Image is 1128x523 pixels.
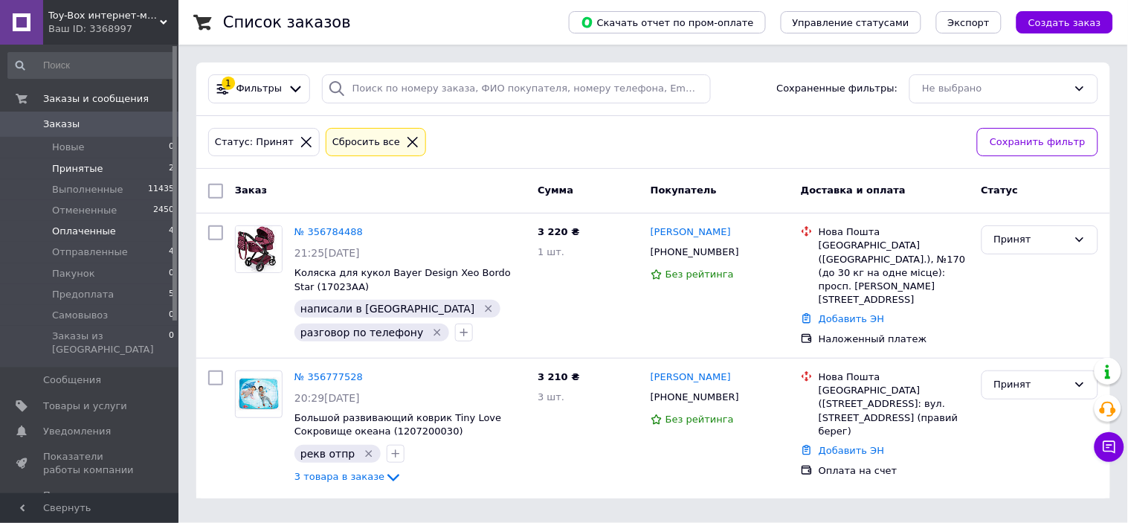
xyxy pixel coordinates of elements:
span: 21:25[DATE] [294,247,360,259]
button: Чат с покупателем [1095,432,1124,462]
img: Фото товару [236,226,282,272]
span: Без рейтинга [665,269,734,280]
button: Создать заказ [1016,11,1113,33]
span: Скачать отчет по пром-оплате [581,16,754,29]
span: 0 [169,267,174,280]
span: 4 [169,225,174,238]
div: Нова Пошта [819,225,970,239]
div: Принят [994,232,1068,248]
span: Сохранить фильтр [990,135,1086,150]
img: Фото товару [236,377,282,412]
span: Товары и услуги [43,400,127,413]
span: Сохраненные фильтры: [777,82,898,96]
div: [PHONE_NUMBER] [648,243,742,262]
span: Экспорт [948,17,990,28]
span: Самовывоз [52,309,108,322]
div: Ваш ID: 3368997 [48,22,178,36]
button: Скачать отчет по пром-оплате [569,11,766,33]
span: 3 шт. [538,391,564,402]
a: Коляска для кукол Bayer Design Xeo Bordo Star (17023AA) [294,267,511,292]
a: [PERSON_NAME] [651,225,731,240]
span: 3 210 ₴ [538,371,579,382]
span: Показатели работы компании [43,450,138,477]
span: 0 [169,309,174,322]
span: Сумма [538,185,573,196]
span: Выполненные [52,183,123,196]
div: Принят [994,377,1068,393]
span: 2450 [153,204,174,217]
div: Оплата на счет [819,464,970,478]
span: Пакунок [52,267,95,280]
span: 2 [169,162,174,176]
a: Создать заказ [1002,16,1113,28]
span: Без рейтинга [665,414,734,425]
span: 3 товара в заказе [294,472,384,483]
span: Оплаченные [52,225,116,238]
span: 3 220 ₴ [538,226,579,237]
span: Фильтры [236,82,283,96]
button: Управление статусами [781,11,921,33]
span: Сообщения [43,373,101,387]
div: 1 [222,77,235,90]
span: Отправленные [52,246,128,259]
div: Не выбрано [922,81,1068,97]
span: Создать заказ [1028,17,1101,28]
span: разговор по телефону [300,327,423,338]
div: Наложенный платеж [819,333,970,346]
a: [PERSON_NAME] [651,370,731,385]
span: Предоплата [52,288,114,301]
span: Новые [52,141,85,154]
svg: Удалить метку [431,327,443,338]
span: Уведомления [43,425,111,438]
span: Отмененные [52,204,117,217]
div: Нова Пошта [819,370,970,384]
span: Заказы и сообщения [43,92,149,106]
span: 0 [169,330,174,356]
a: № 356777528 [294,371,363,382]
button: Сохранить фильтр [977,128,1098,157]
div: [GEOGRAPHIC_DATA] ([GEOGRAPHIC_DATA].), №170 (до 30 кг на одне місце): просп. [PERSON_NAME][STREE... [819,239,970,307]
span: Заказы из [GEOGRAPHIC_DATA] [52,330,169,356]
a: Большой развивающий коврик Tiny Love Сокровище океана (1207200030) [294,412,501,437]
svg: Удалить метку [363,448,375,460]
span: Управление статусами [793,17,909,28]
a: № 356784488 [294,226,363,237]
span: Принятые [52,162,103,176]
a: Фото товару [235,370,283,418]
input: Поиск [7,52,175,79]
a: Добавить ЭН [819,445,884,456]
span: 11435 [148,183,174,196]
span: Заказ [235,185,267,196]
div: Статус: Принят [212,135,297,150]
span: 20:29[DATE] [294,392,360,404]
span: Заказы [43,118,80,131]
span: 4 [169,246,174,259]
button: Экспорт [936,11,1002,33]
span: Toy-Box интернет-магазин детских товаров [48,9,160,22]
input: Поиск по номеру заказа, ФИО покупателя, номеру телефона, Email, номеру накладной [322,74,711,103]
div: [GEOGRAPHIC_DATA] ([STREET_ADDRESS]: вул. [STREET_ADDRESS] (правий берег) [819,384,970,438]
a: 3 товара в заказе [294,471,402,482]
a: Фото товару [235,225,283,273]
span: Статус [982,185,1019,196]
div: Сбросить все [329,135,403,150]
h1: Список заказов [223,13,351,31]
span: 5 [169,288,174,301]
span: написали в [GEOGRAPHIC_DATA] [300,303,475,315]
svg: Удалить метку [483,303,494,315]
span: Панель управления [43,489,138,516]
span: Покупатель [651,185,717,196]
span: Доставка и оплата [801,185,906,196]
span: 0 [169,141,174,154]
div: [PHONE_NUMBER] [648,388,742,407]
span: 1 шт. [538,246,564,257]
a: Добавить ЭН [819,313,884,324]
span: рекв отпр [300,448,355,460]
